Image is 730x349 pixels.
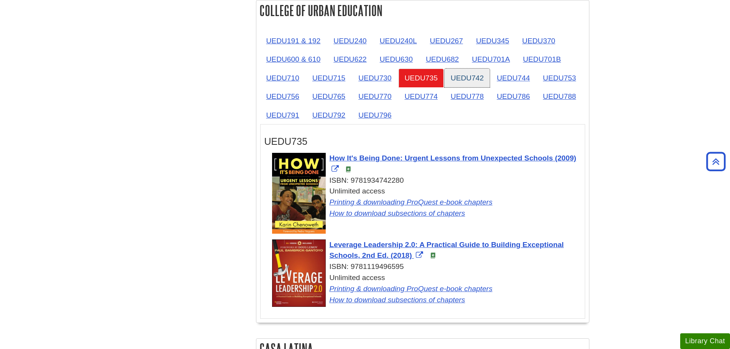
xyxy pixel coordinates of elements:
a: UEDU630 [374,50,419,69]
div: Unlimited access [272,272,581,305]
a: UEDU765 [306,87,351,106]
a: UEDU240L [374,31,423,50]
img: e-Book [345,166,351,172]
a: UEDU622 [327,50,372,69]
button: Library Chat [680,333,730,349]
a: UEDU770 [352,87,397,106]
a: UEDU370 [516,31,561,50]
a: UEDU600 & 610 [260,50,327,69]
a: UEDU730 [352,69,397,87]
a: Link opens in new window [330,285,493,293]
h3: UEDU735 [264,136,581,147]
a: UEDU267 [424,31,469,50]
a: UEDU792 [306,106,351,125]
a: UEDU742 [445,69,490,87]
a: UEDU682 [420,50,465,69]
span: Leverage Leadership 2.0: A Practical Guide to Building Exceptional Schools, 2nd Ed. (2018) [330,241,564,260]
a: UEDU191 & 192 [260,31,327,50]
a: UEDU786 [490,87,536,106]
a: UEDU744 [490,69,536,87]
div: ISBN: 9781934742280 [272,175,581,186]
img: e-Book [430,252,436,259]
a: UEDU735 [399,69,444,87]
a: UEDU701A [466,50,516,69]
a: UEDU756 [260,87,305,106]
div: Unlimited access [272,186,581,219]
img: Cover Art [272,239,326,307]
div: ISBN: 9781119496595 [272,261,581,272]
a: UEDU753 [537,69,582,87]
a: UEDU796 [352,106,397,125]
a: Link opens in new window [330,154,576,173]
img: Cover Art [272,153,326,234]
a: Link opens in new window [330,296,465,304]
a: Link opens in new window [330,241,564,260]
a: UEDU774 [399,87,444,106]
a: UEDU710 [260,69,305,87]
span: How It's Being Done: Urgent Lessons from Unexpected Schools (2009) [330,154,576,162]
a: UEDU791 [260,106,305,125]
a: UEDU345 [470,31,515,50]
a: Link opens in new window [330,198,493,206]
a: UEDU715 [306,69,351,87]
a: Back to Top [704,156,728,167]
h2: College of Urban Education [256,0,589,21]
a: UEDU788 [537,87,582,106]
a: UEDU701B [517,50,567,69]
a: UEDU240 [327,31,372,50]
a: UEDU778 [445,87,490,106]
a: Link opens in new window [330,209,465,217]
